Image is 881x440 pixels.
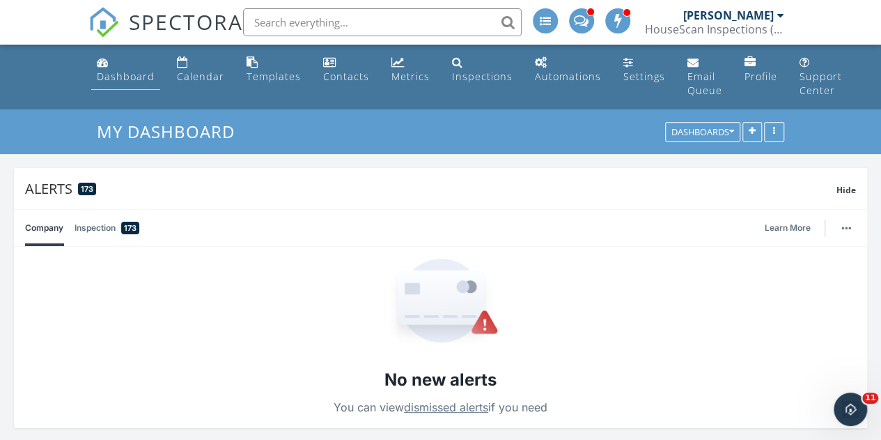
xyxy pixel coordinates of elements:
div: Inspections [452,70,513,83]
span: 173 [81,184,93,194]
div: Automations [535,70,601,83]
iframe: Intercom live chat [834,393,867,426]
div: Metrics [391,70,430,83]
a: Email Queue [682,50,728,104]
span: 11 [862,393,878,404]
div: HouseScan Inspections (HOME) [645,22,784,36]
a: Inspections [446,50,518,90]
div: [PERSON_NAME] [683,8,774,22]
div: Settings [623,70,665,83]
div: Templates [247,70,301,83]
div: Alerts [25,179,836,198]
a: My Dashboard [97,120,247,143]
img: ellipsis-632cfdd7c38ec3a7d453.svg [841,227,851,229]
div: Dashboards [671,128,734,137]
span: Hide [836,184,856,196]
div: Support Center [800,70,842,97]
a: Learn More [765,221,819,235]
a: Inspection [75,210,139,246]
a: Settings [618,50,671,90]
a: Contacts [318,50,375,90]
span: 173 [124,221,137,235]
h2: No new alerts [384,368,497,392]
a: Metrics [386,50,435,90]
a: Automations (Advanced) [529,50,607,90]
a: Support Center [794,50,848,104]
button: Dashboards [665,123,740,142]
p: You can view if you need [334,397,547,417]
a: Templates [241,50,306,90]
div: Contacts [323,70,369,83]
a: SPECTORA [88,19,243,48]
a: Company Profile [739,50,783,90]
img: The Best Home Inspection Software - Spectora [88,7,119,38]
div: Dashboard [97,70,155,83]
input: Search everything... [243,8,522,36]
div: Email Queue [687,70,722,97]
div: Calendar [177,70,224,83]
a: Company [25,210,63,246]
img: Empty State [383,259,499,346]
a: Dashboard [91,50,160,90]
span: SPECTORA [129,7,243,36]
div: Profile [744,70,777,83]
a: Calendar [171,50,230,90]
a: dismissed alerts [404,400,488,414]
